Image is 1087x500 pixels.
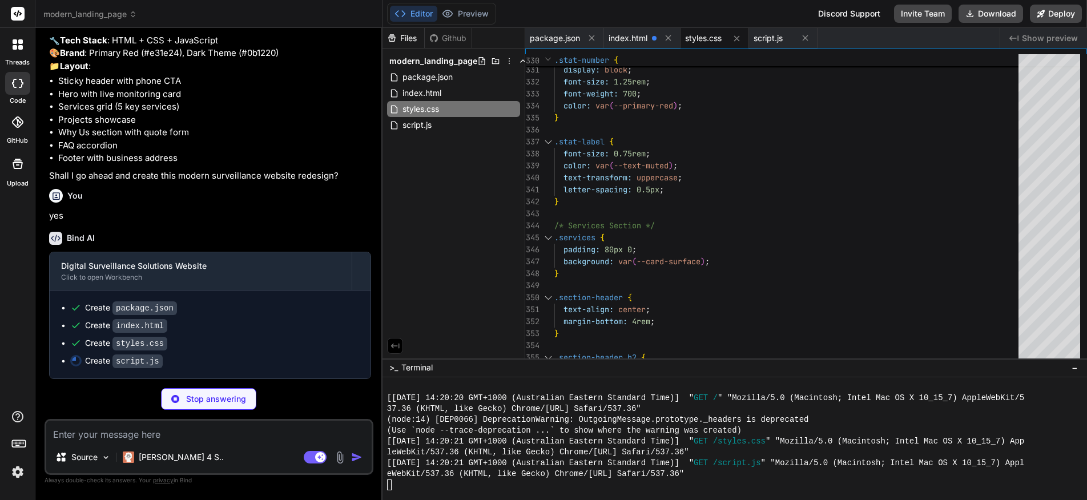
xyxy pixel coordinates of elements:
[614,148,646,159] span: 0.75rem
[530,33,580,44] span: package.json
[351,451,363,463] img: icon
[554,196,559,207] span: }
[525,64,540,76] div: 331
[646,76,650,87] span: ;
[554,232,595,243] span: .services
[525,292,540,304] div: 350
[525,220,540,232] div: 344
[139,451,224,463] p: [PERSON_NAME] 4 S..
[646,304,650,314] span: ;
[678,100,682,111] span: ;
[700,256,705,267] span: )
[387,458,694,469] span: [[DATE] 14:20:21 GMT+1000 (Australian Eastern Standard Time)] "
[894,5,952,23] button: Invite Team
[694,458,708,469] span: GET
[541,352,555,364] div: Click to collapse the range.
[1072,362,1078,373] span: −
[563,172,632,183] span: text-transform:
[112,337,167,350] code: styles.css
[387,469,684,479] span: eWebKit/537.36 (KHTML, like Gecko) Chrome/[URL] Safari/537.36"
[614,76,646,87] span: 1.25rem
[401,102,440,116] span: styles.css
[554,136,605,147] span: .stat-label
[85,302,177,314] div: Create
[713,436,766,447] span: /styles.css
[525,256,540,268] div: 347
[401,118,433,132] span: script.js
[563,100,591,111] span: color:
[1030,5,1082,23] button: Deploy
[563,64,600,75] span: display:
[669,160,673,171] span: )
[101,453,111,462] img: Pick Models
[618,256,632,267] span: var
[705,256,710,267] span: ;
[637,184,659,195] span: 0.5px
[554,292,623,303] span: .section-header
[554,55,609,65] span: .stat-number
[1069,358,1080,377] button: −
[153,477,174,483] span: privacy
[632,316,650,326] span: 4rem
[49,209,371,223] p: yes
[627,64,632,75] span: ;
[58,152,371,165] li: Footer with business address
[333,451,347,464] img: attachment
[45,475,373,486] p: Always double-check its answers. Your in Bind
[67,190,83,201] h6: You
[600,232,605,243] span: {
[627,292,632,303] span: {
[389,362,398,373] span: >_
[609,160,614,171] span: (
[7,179,29,188] label: Upload
[525,172,540,184] div: 340
[525,340,540,352] div: 354
[50,252,352,290] button: Digital Surveillance Solutions WebsiteClick to open Workbench
[525,76,540,88] div: 332
[614,55,618,65] span: {
[525,112,540,124] div: 335
[609,33,647,44] span: index.html
[541,136,555,148] div: Click to collapse the range.
[58,100,371,114] li: Services grid (5 key services)
[554,268,559,279] span: }
[525,280,540,292] div: 349
[563,88,618,99] span: font-weight:
[637,88,641,99] span: ;
[563,304,614,314] span: text-align:
[525,160,540,172] div: 339
[112,301,177,315] code: package.json
[614,100,673,111] span: --primary-red
[60,47,84,58] strong: Brand
[554,220,655,231] span: /* Services Section */
[186,393,246,405] p: Stop answering
[595,100,609,111] span: var
[525,124,540,136] div: 336
[61,260,340,272] div: Digital Surveillance Solutions Website
[609,100,614,111] span: (
[525,232,540,244] div: 345
[685,33,722,44] span: styles.css
[525,184,540,196] div: 341
[673,100,678,111] span: )
[673,160,678,171] span: ;
[525,55,540,67] span: 330
[541,232,555,244] div: Click to collapse the range.
[112,354,163,368] code: script.js
[71,451,98,463] p: Source
[563,184,632,195] span: letter-spacing:
[525,100,540,112] div: 334
[67,232,95,244] h6: Bind AI
[713,393,718,404] span: /
[387,404,641,414] span: 37.36 (KHTML, like Gecko) Chrome/[URL] Safari/537.36"
[694,393,708,404] span: GET
[554,112,559,123] span: }
[389,55,477,67] span: modern_landing_page
[525,316,540,328] div: 352
[123,451,134,463] img: Claude 4 Sonnet
[694,436,708,447] span: GET
[554,328,559,338] span: }
[58,139,371,152] li: FAQ accordion
[525,148,540,160] div: 338
[525,244,540,256] div: 346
